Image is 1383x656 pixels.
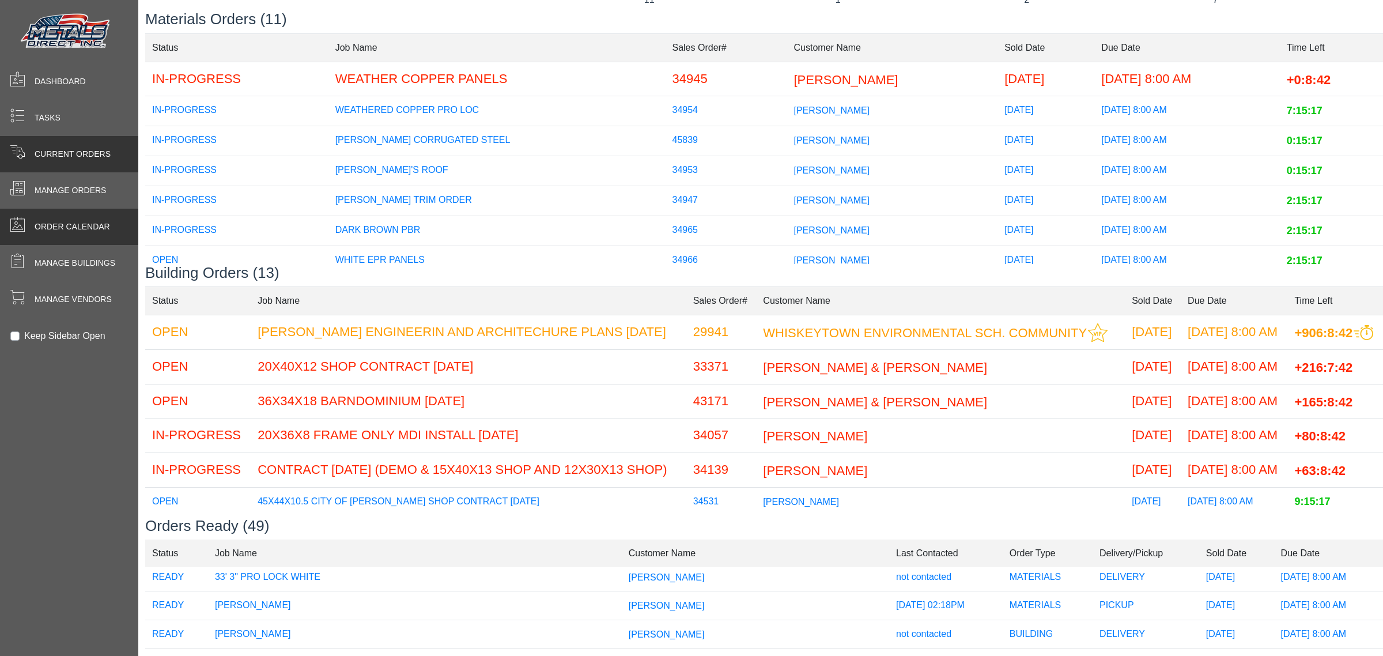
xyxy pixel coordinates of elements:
td: 34945 [665,62,787,96]
td: [DATE] 8:00 AM [1274,620,1383,649]
td: [DATE] 8:00 AM [1094,246,1279,276]
td: Customer Name [756,286,1125,315]
td: 45X44X10.5 CITY OF [PERSON_NAME] SHOP CONTRACT [DATE] [251,487,686,517]
td: Due Date [1181,286,1287,315]
span: [PERSON_NAME] [794,72,898,86]
td: Time Left [1280,33,1383,62]
td: 43171 [686,384,757,419]
td: WEATHER COPPER PANELS [328,62,666,96]
span: +906:8:42 [1294,325,1352,340]
td: DELIVERY [1093,620,1199,649]
td: IN-PROGRESS [145,453,251,488]
td: OPEN [145,384,251,419]
td: 34966 [665,246,787,276]
td: 36X34X18 BARNDOMINIUM [DATE] [251,384,686,419]
span: [PERSON_NAME] [629,572,705,582]
td: [DATE] [997,96,1094,126]
td: Sold Date [1125,286,1181,315]
img: Metals Direct Inc Logo [17,10,115,53]
img: This order should be prioritized [1354,325,1373,341]
td: [DATE] [1125,419,1181,453]
span: [PERSON_NAME] [794,195,870,205]
td: not contacted [889,620,1003,649]
td: Time Left [1287,286,1383,315]
td: not contacted [889,563,1003,591]
td: [DATE] 8:00 AM [1181,349,1287,384]
td: 34954 [665,96,787,126]
td: OPEN [145,349,251,384]
span: [PERSON_NAME] [794,225,870,235]
span: +0:8:42 [1287,72,1331,86]
td: IN-PROGRESS [145,419,251,453]
span: Manage Buildings [35,257,115,269]
span: 9:15:17 [1294,496,1330,508]
td: DARK BROWN PBR [328,216,666,246]
td: [PERSON_NAME]'S ROOF [328,156,666,186]
td: Due Date [1094,33,1279,62]
td: Sold Date [997,33,1094,62]
span: [PERSON_NAME] [763,429,867,443]
td: Status [145,286,251,315]
td: [DATE] [997,126,1094,156]
td: 20X36X8 FRAME ONLY MDI INSTALL [DATE] [251,419,686,453]
td: 45839 [665,126,787,156]
td: [DATE] [997,246,1094,276]
span: Dashboard [35,76,86,88]
td: [DATE] [1199,591,1274,620]
span: 2:15:17 [1287,195,1322,206]
td: Status [145,33,328,62]
td: 34531 [686,487,757,517]
td: Delivery/Pickup [1093,539,1199,567]
span: +63:8:42 [1294,463,1346,478]
td: [DATE] 8:00 AM [1181,315,1287,349]
td: Job Name [208,539,622,567]
span: 0:15:17 [1287,135,1322,146]
label: Keep Sidebar Open [24,329,105,343]
td: [DATE] 8:00 AM [1094,216,1279,246]
td: [DATE] [1125,315,1181,349]
td: [PERSON_NAME] ENGINEERIN AND ARCHITECHURE PLANS [DATE] [251,315,686,349]
td: Last Contacted [889,539,1003,567]
td: Sales Order# [665,33,787,62]
td: [DATE] 8:00 AM [1094,186,1279,216]
td: 29941 [686,315,757,349]
h3: Orders Ready (49) [145,517,1383,535]
td: READY [145,620,208,649]
td: OPEN [145,487,251,517]
td: Customer Name [787,33,998,62]
span: 2:15:17 [1287,225,1322,236]
td: [DATE] [997,186,1094,216]
td: [DATE] 8:00 AM [1094,126,1279,156]
td: OPEN [145,246,328,276]
td: BUILDING [1003,620,1093,649]
td: Status [145,539,208,567]
td: [PERSON_NAME] [208,620,622,649]
td: 20X40X12 SHOP CONTRACT [DATE] [251,349,686,384]
span: [PERSON_NAME] [794,105,870,115]
span: [PERSON_NAME] [629,601,705,610]
td: DELIVERY [1093,563,1199,591]
span: Order Calendar [35,221,110,233]
td: CONTRACT [DATE] (DEMO & 15X40X13 SHOP AND 12X30X13 SHOP) [251,453,686,488]
td: MATERIALS [1003,591,1093,620]
td: IN-PROGRESS [145,216,328,246]
span: [PERSON_NAME] & [PERSON_NAME] [763,360,987,375]
td: [DATE] [997,216,1094,246]
span: Current Orders [35,148,111,160]
span: WHISKEYTOWN ENVIRONMENTAL SCH. COMMUNITY [763,325,1087,340]
td: IN-PROGRESS [145,156,328,186]
td: 33371 [686,349,757,384]
td: 34057 [686,419,757,453]
span: +216:7:42 [1294,360,1352,375]
td: [DATE] 8:00 AM [1181,453,1287,488]
td: [DATE] [1125,487,1181,517]
td: WHITE EPR PANELS [328,246,666,276]
td: [DATE] 8:00 AM [1274,563,1383,591]
td: [DATE] 8:00 AM [1181,419,1287,453]
span: +165:8:42 [1294,394,1352,409]
td: [DATE] 02:18PM [889,591,1003,620]
span: Tasks [35,112,61,124]
td: [DATE] [1125,384,1181,419]
td: Customer Name [622,539,889,567]
td: Job Name [328,33,666,62]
